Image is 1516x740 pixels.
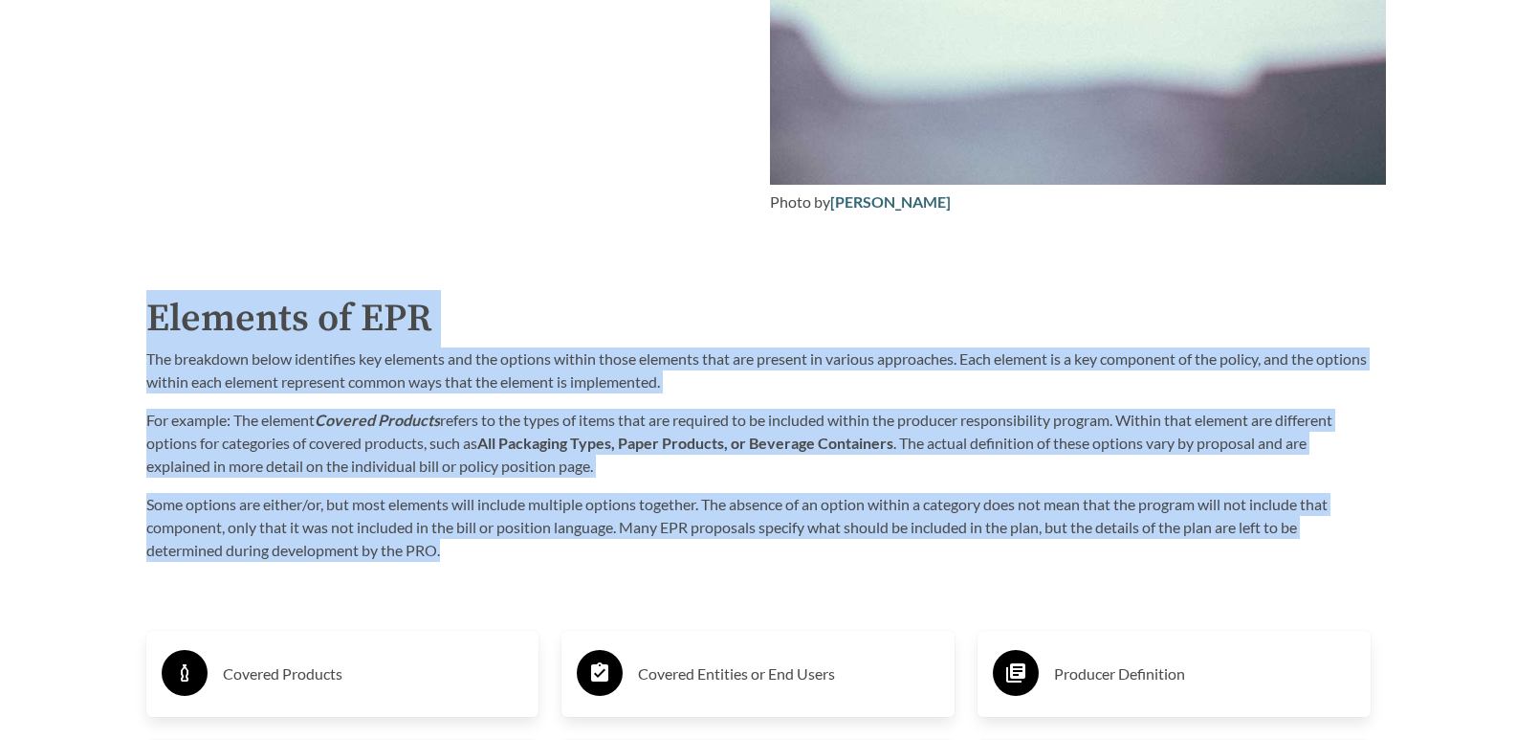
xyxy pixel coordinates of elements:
div: Photo by [770,191,1386,213]
h3: Producer Definition [1054,659,1355,689]
p: For example: The element refers to the types of items that are required to be included within the... [146,409,1371,478]
h3: Covered Products [223,659,524,689]
p: The breakdown below identifies key elements and the options within those elements that are presen... [146,348,1371,393]
p: Some options are either/or, but most elements will include multiple options together. The absence... [146,493,1371,562]
strong: All Packaging Types, Paper Products, or Beverage Containers [477,434,893,452]
h2: Elements of EPR [146,290,1371,348]
a: [PERSON_NAME] [830,192,951,211]
h3: Covered Entities or End Users [638,659,939,689]
strong: Covered Products [315,411,440,429]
